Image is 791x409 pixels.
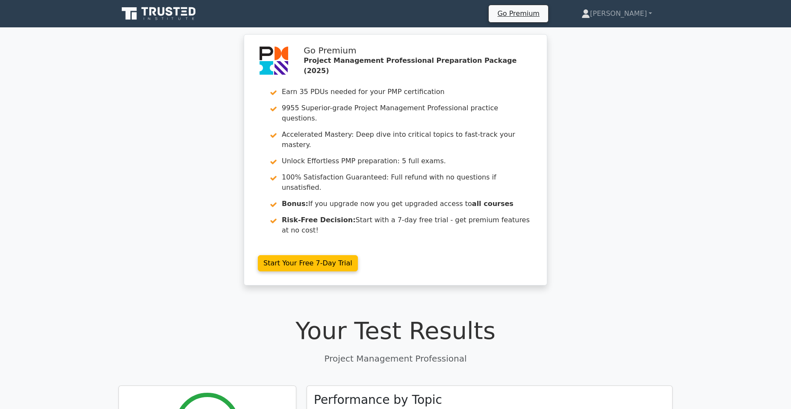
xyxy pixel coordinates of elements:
[118,352,673,365] p: Project Management Professional
[561,5,673,22] a: [PERSON_NAME]
[492,8,544,19] a: Go Premium
[118,316,673,345] h1: Your Test Results
[258,255,358,271] a: Start Your Free 7-Day Trial
[314,393,442,407] h3: Performance by Topic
